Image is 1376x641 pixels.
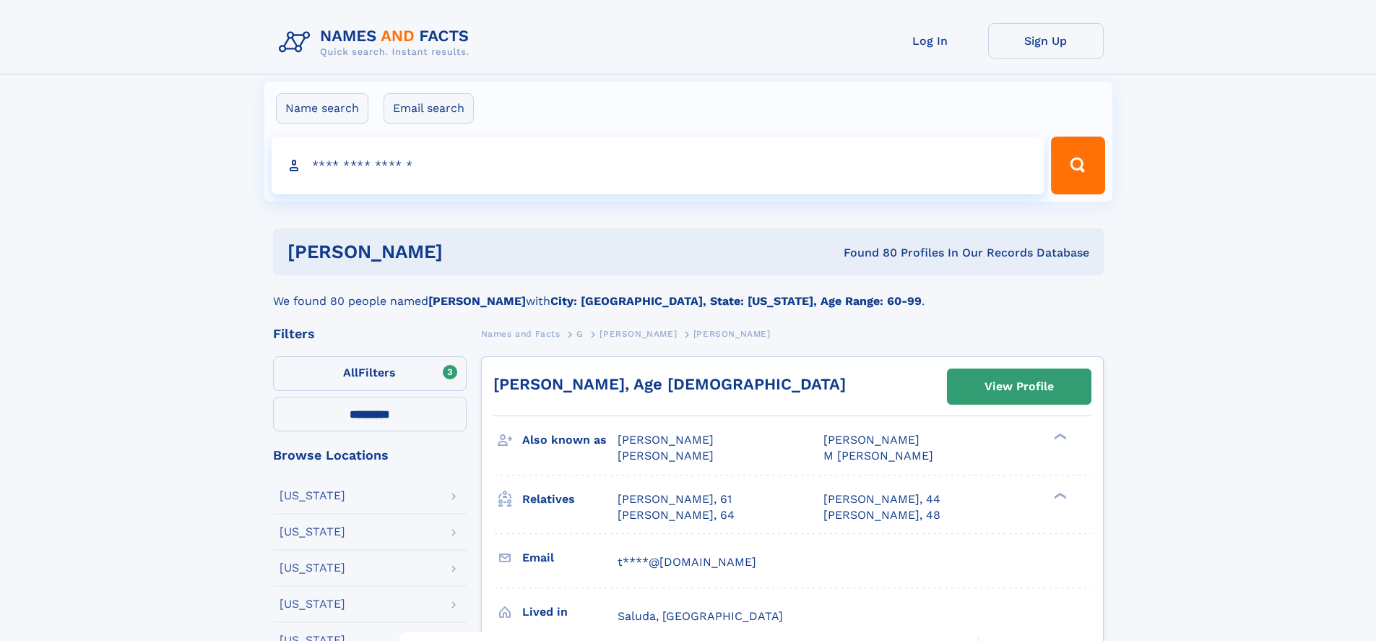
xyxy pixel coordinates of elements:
a: [PERSON_NAME] [600,324,677,343]
button: Search Button [1051,137,1104,194]
div: ❯ [1050,432,1068,442]
span: [PERSON_NAME] [618,449,714,463]
a: Sign Up [988,23,1104,59]
span: [PERSON_NAME] [618,433,714,447]
a: [PERSON_NAME], 61 [618,491,732,507]
a: Names and Facts [481,324,561,343]
a: [PERSON_NAME], Age [DEMOGRAPHIC_DATA] [493,375,846,393]
div: [US_STATE] [280,490,345,502]
h3: Relatives [522,487,618,512]
label: Email search [384,93,474,124]
div: We found 80 people named with . [273,275,1104,310]
a: View Profile [948,369,1091,404]
h1: [PERSON_NAME] [287,243,644,261]
div: [US_STATE] [280,526,345,538]
div: View Profile [985,370,1054,403]
h3: Also known as [522,428,618,452]
h3: Lived in [522,600,618,624]
label: Name search [276,93,368,124]
span: M [PERSON_NAME] [823,449,933,463]
a: G [576,324,584,343]
b: [PERSON_NAME] [428,294,526,308]
div: [US_STATE] [280,562,345,574]
label: Filters [273,356,467,391]
a: [PERSON_NAME], 64 [618,507,735,523]
span: G [576,329,584,339]
img: Logo Names and Facts [273,23,481,62]
span: Saluda, [GEOGRAPHIC_DATA] [618,609,783,623]
div: Found 80 Profiles In Our Records Database [643,245,1089,261]
h3: Email [522,546,618,570]
div: Filters [273,327,467,340]
a: [PERSON_NAME], 44 [823,491,940,507]
a: Log In [873,23,988,59]
span: [PERSON_NAME] [693,329,771,339]
span: [PERSON_NAME] [600,329,677,339]
div: Browse Locations [273,449,467,462]
div: ❯ [1050,491,1068,500]
a: [PERSON_NAME], 48 [823,507,940,523]
input: search input [272,137,1045,194]
b: City: [GEOGRAPHIC_DATA], State: [US_STATE], Age Range: 60-99 [550,294,922,308]
span: [PERSON_NAME] [823,433,920,447]
span: All [343,366,358,379]
div: [US_STATE] [280,598,345,610]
